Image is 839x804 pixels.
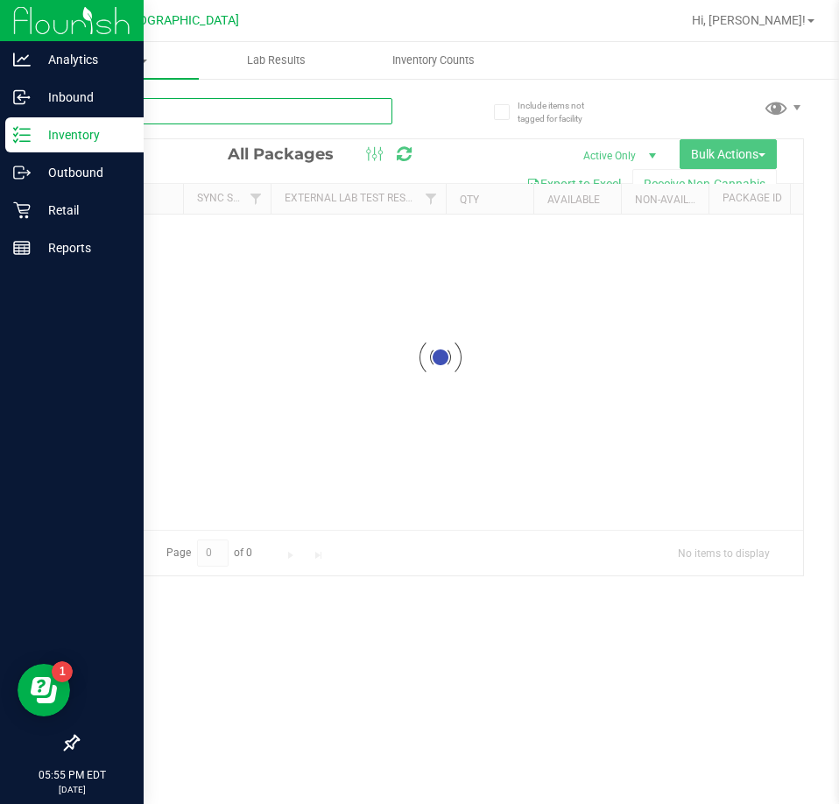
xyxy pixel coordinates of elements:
inline-svg: Outbound [13,164,31,181]
input: Search Package ID, Item Name, SKU, Lot or Part Number... [77,98,392,124]
p: Reports [31,237,136,258]
span: Hi, [PERSON_NAME]! [692,13,806,27]
span: [GEOGRAPHIC_DATA] [119,13,239,28]
p: Inbound [31,87,136,108]
iframe: Resource center unread badge [52,661,73,682]
a: Inventory Counts [355,42,511,79]
p: Retail [31,200,136,221]
inline-svg: Analytics [13,51,31,68]
span: Inventory Counts [369,53,498,68]
p: [DATE] [8,783,136,796]
inline-svg: Inbound [13,88,31,106]
p: Outbound [31,162,136,183]
p: Inventory [31,124,136,145]
iframe: Resource center [18,664,70,716]
p: 05:55 PM EDT [8,767,136,783]
span: Include items not tagged for facility [518,99,605,125]
span: Lab Results [223,53,329,68]
p: Analytics [31,49,136,70]
inline-svg: Reports [13,239,31,257]
inline-svg: Inventory [13,126,31,144]
a: Lab Results [199,42,356,79]
inline-svg: Retail [13,201,31,219]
